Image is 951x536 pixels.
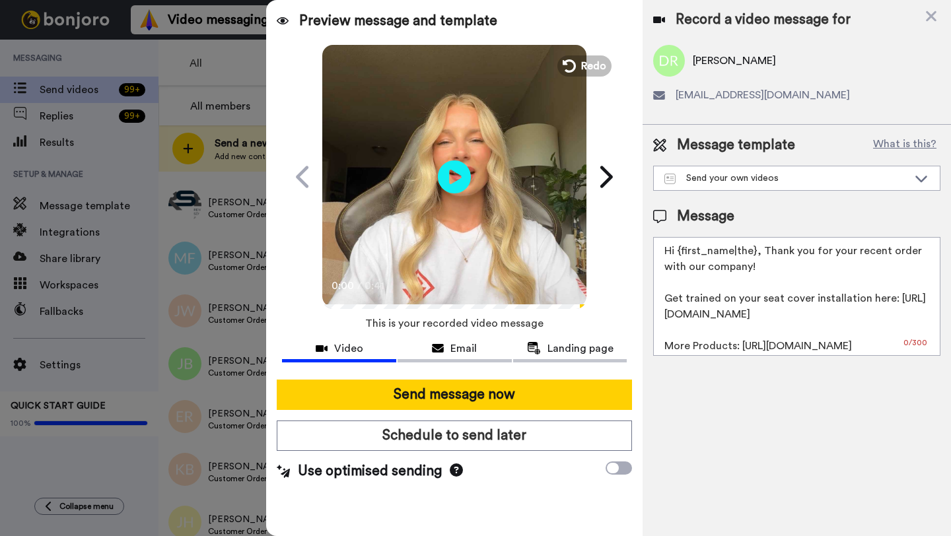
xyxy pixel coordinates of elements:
button: Schedule to send later [277,420,632,451]
span: / [357,278,362,294]
span: This is your recorded video message [365,309,544,338]
button: What is this? [869,135,940,155]
span: Message template [677,135,795,155]
span: Video [334,341,363,356]
span: Email [450,341,477,356]
img: Message-temps.svg [664,174,676,184]
button: Send message now [277,380,632,410]
span: Use optimised sending [298,461,442,481]
div: Send your own videos [664,172,908,185]
span: 0:00 [332,278,355,294]
span: Message [677,207,734,226]
span: [EMAIL_ADDRESS][DOMAIN_NAME] [676,87,850,103]
span: 0:41 [365,278,388,294]
textarea: Hi {first_name|the}, Thank you for your recent order with our company! Get trained on your seat c... [653,237,940,356]
span: Landing page [547,341,614,356]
